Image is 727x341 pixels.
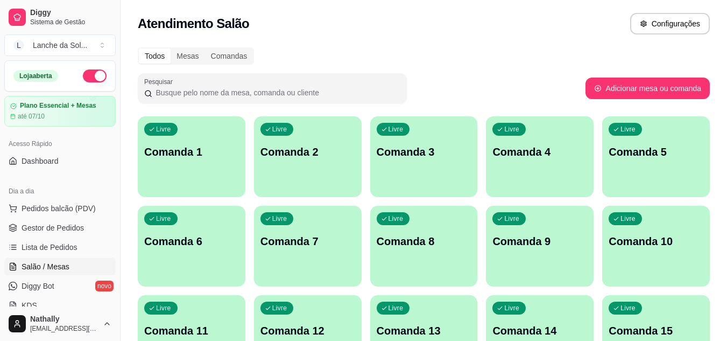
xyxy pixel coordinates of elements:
[4,200,116,217] button: Pedidos balcão (PDV)
[4,258,116,275] a: Salão / Mesas
[492,234,587,249] p: Comanda 9
[22,222,84,233] span: Gestor de Pedidos
[30,8,111,18] span: Diggy
[4,311,116,337] button: Nathally[EMAIL_ADDRESS][DOMAIN_NAME]
[4,219,116,236] a: Gestor de Pedidos
[22,261,69,272] span: Salão / Mesas
[377,144,471,159] p: Comanda 3
[602,116,710,197] button: LivreComanda 5
[254,116,362,197] button: LivreComanda 2
[620,214,636,223] p: Livre
[602,206,710,287] button: LivreComanda 10
[22,281,54,291] span: Diggy Bot
[504,214,519,223] p: Livre
[504,125,519,134] p: Livre
[138,116,245,197] button: LivreComanda 1
[13,70,58,82] div: Loja aberta
[260,323,355,338] p: Comanda 12
[156,214,171,223] p: Livre
[139,48,171,64] div: Todos
[33,40,87,51] div: Lanche da Sol ...
[156,125,171,134] p: Livre
[377,234,471,249] p: Comanda 8
[4,277,116,295] a: Diggy Botnovo
[620,125,636,134] p: Livre
[171,48,204,64] div: Mesas
[4,34,116,56] button: Select a team
[585,78,710,99] button: Adicionar mesa ou comanda
[4,297,116,314] a: KDS
[138,206,245,287] button: LivreComanda 6
[486,116,594,197] button: LivreComanda 4
[22,156,59,166] span: Dashboard
[609,144,703,159] p: Comanda 5
[144,234,239,249] p: Comanda 6
[30,315,98,324] span: Nathally
[4,152,116,170] a: Dashboard
[272,304,287,312] p: Livre
[630,13,710,34] button: Configurações
[4,239,116,256] a: Lista de Pedidos
[486,206,594,287] button: LivreComanda 9
[144,323,239,338] p: Comanda 11
[22,203,96,214] span: Pedidos balcão (PDV)
[609,323,703,338] p: Comanda 15
[156,304,171,312] p: Livre
[492,323,587,338] p: Comanda 14
[138,15,249,32] h2: Atendimento Salão
[4,135,116,152] div: Acesso Rápido
[377,323,471,338] p: Comanda 13
[504,304,519,312] p: Livre
[389,125,404,134] p: Livre
[260,234,355,249] p: Comanda 7
[4,4,116,30] a: DiggySistema de Gestão
[254,206,362,287] button: LivreComanda 7
[272,125,287,134] p: Livre
[389,214,404,223] p: Livre
[22,242,77,253] span: Lista de Pedidos
[30,324,98,333] span: [EMAIL_ADDRESS][DOMAIN_NAME]
[144,77,177,86] label: Pesquisar
[609,234,703,249] p: Comanda 10
[18,112,45,121] article: até 07/10
[260,144,355,159] p: Comanda 2
[205,48,253,64] div: Comandas
[83,69,107,82] button: Alterar Status
[389,304,404,312] p: Livre
[13,40,24,51] span: L
[152,87,400,98] input: Pesquisar
[20,102,96,110] article: Plano Essencial + Mesas
[370,116,478,197] button: LivreComanda 3
[370,206,478,287] button: LivreComanda 8
[620,304,636,312] p: Livre
[22,300,37,311] span: KDS
[492,144,587,159] p: Comanda 4
[4,96,116,127] a: Plano Essencial + Mesasaté 07/10
[272,214,287,223] p: Livre
[4,183,116,200] div: Dia a dia
[30,18,111,26] span: Sistema de Gestão
[144,144,239,159] p: Comanda 1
